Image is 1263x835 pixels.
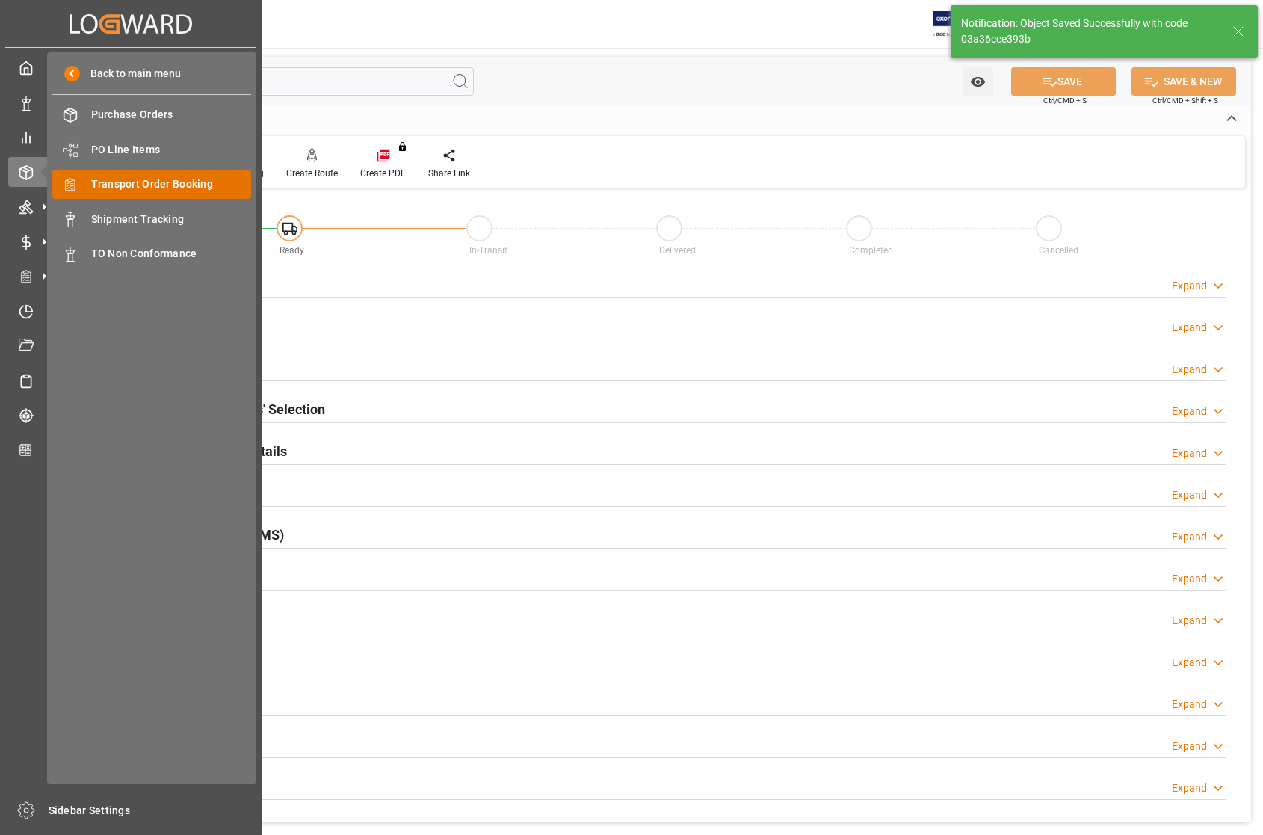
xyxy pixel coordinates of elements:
[8,296,253,325] a: Timeslot Management V2
[849,245,893,256] span: Completed
[1172,613,1207,629] div: Expand
[91,176,252,192] span: Transport Order Booking
[1152,95,1218,106] span: Ctrl/CMD + Shift + S
[1172,320,1207,336] div: Expand
[469,245,507,256] span: In-Transit
[8,53,253,82] a: My Cockpit
[52,239,251,268] a: TO Non Conformance
[1172,529,1207,545] div: Expand
[80,66,181,81] span: Back to main menu
[52,170,251,199] a: Transport Order Booking
[1043,95,1087,106] span: Ctrl/CMD + S
[1172,571,1207,587] div: Expand
[286,167,338,180] div: Create Route
[8,366,253,395] a: Sailing Schedules
[659,245,696,256] span: Delivered
[91,212,252,227] span: Shipment Tracking
[91,246,252,262] span: TO Non Conformance
[1011,67,1116,96] button: SAVE
[52,100,251,129] a: Purchase Orders
[961,16,1218,47] div: Notification: Object Saved Successfully with code 03a36cce393b
[1172,487,1207,503] div: Expand
[963,67,993,96] button: open menu
[8,331,253,360] a: Document Management
[933,11,984,37] img: Exertis%20JAM%20-%20Email%20Logo.jpg_1722504956.jpg
[1172,404,1207,419] div: Expand
[428,167,470,180] div: Share Link
[280,245,304,256] span: Ready
[8,123,253,152] a: My Reports
[49,803,256,819] span: Sidebar Settings
[1039,245,1078,256] span: Cancelled
[1172,362,1207,378] div: Expand
[1172,446,1207,461] div: Expand
[91,107,252,123] span: Purchase Orders
[69,67,474,96] input: Search Fields
[8,435,253,464] a: CO2 Calculator
[8,87,253,117] a: Data Management
[52,135,251,164] a: PO Line Items
[8,401,253,430] a: Tracking Shipment
[1172,697,1207,712] div: Expand
[91,142,252,158] span: PO Line Items
[1172,278,1207,294] div: Expand
[1172,655,1207,671] div: Expand
[1172,780,1207,796] div: Expand
[1172,739,1207,754] div: Expand
[52,204,251,233] a: Shipment Tracking
[1131,67,1236,96] button: SAVE & NEW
